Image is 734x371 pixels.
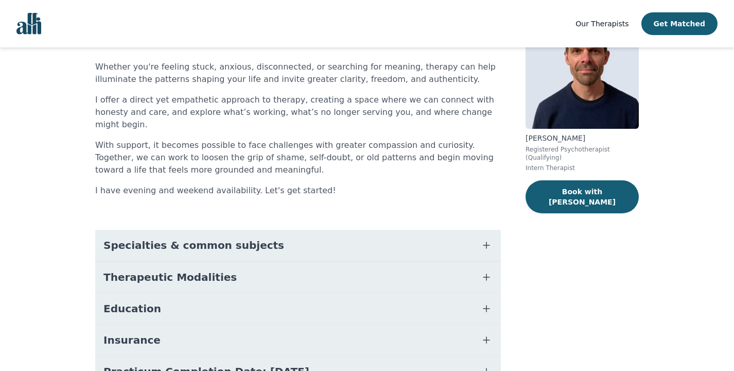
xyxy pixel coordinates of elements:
[95,94,501,131] p: I offer a direct yet empathetic approach to therapy, creating a space where we can connect with h...
[95,184,501,197] p: I have evening and weekend availability. Let's get started!
[95,61,501,86] p: Whether you're feeling stuck, anxious, disconnected, or searching for meaning, therapy can help i...
[95,325,501,356] button: Insurance
[95,139,501,176] p: With support, it becomes possible to face challenges with greater compassion and curiosity. Toget...
[103,301,161,316] span: Education
[16,13,41,35] img: alli logo
[575,18,628,30] a: Our Therapists
[526,164,639,172] p: Intern Therapist
[103,238,284,252] span: Specialties & common subjects
[526,180,639,213] button: Book with [PERSON_NAME]
[103,333,161,347] span: Insurance
[526,145,639,162] p: Registered Psychotherapist (Qualifying)
[526,133,639,143] p: [PERSON_NAME]
[95,293,501,324] button: Education
[95,262,501,293] button: Therapeutic Modalities
[575,20,628,28] span: Our Therapists
[103,270,237,284] span: Therapeutic Modalities
[641,12,718,35] button: Get Matched
[95,230,501,261] button: Specialties & common subjects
